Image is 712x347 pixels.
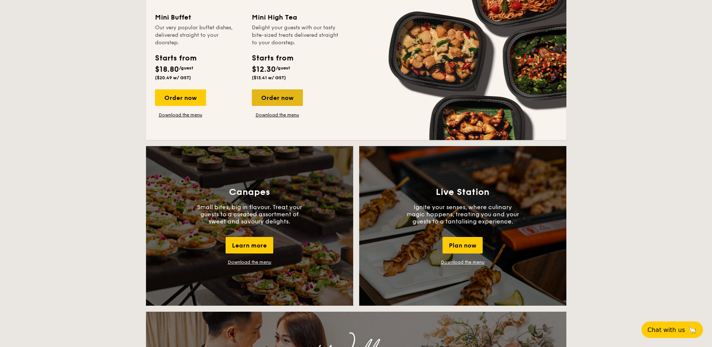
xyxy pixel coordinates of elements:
div: Order now [155,89,206,106]
a: Download the menu [252,112,303,118]
h3: Live Station [436,187,489,198]
div: Plan now [443,237,483,253]
span: $12.30 [252,65,276,74]
div: Starts from [155,53,196,64]
a: Download the menu [155,112,206,118]
a: Download the menu [228,259,271,265]
div: Learn more [226,237,273,253]
div: Mini Buffet [155,12,243,23]
span: /guest [276,65,290,71]
span: 🦙 [688,326,697,334]
span: Chat with us [647,326,685,333]
div: Our very popular buffet dishes, delivered straight to your doorstep. [155,24,243,47]
span: /guest [179,65,193,71]
h3: Canapes [229,187,270,198]
a: Download the menu [441,259,485,265]
div: Delight your guests with our tasty bite-sized treats delivered straight to your doorstep. [252,24,340,47]
p: Small bites, big in flavour. Treat your guests to a curated assortment of sweet and savoury delig... [193,204,306,225]
span: ($13.41 w/ GST) [252,75,286,80]
div: Order now [252,89,303,106]
p: Ignite your senses, where culinary magic happens, treating you and your guests to a tantalising e... [406,204,519,225]
div: Starts from [252,53,293,64]
button: Chat with us🦙 [641,321,703,338]
span: $18.80 [155,65,179,74]
div: Mini High Tea [252,12,340,23]
span: ($20.49 w/ GST) [155,75,191,80]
